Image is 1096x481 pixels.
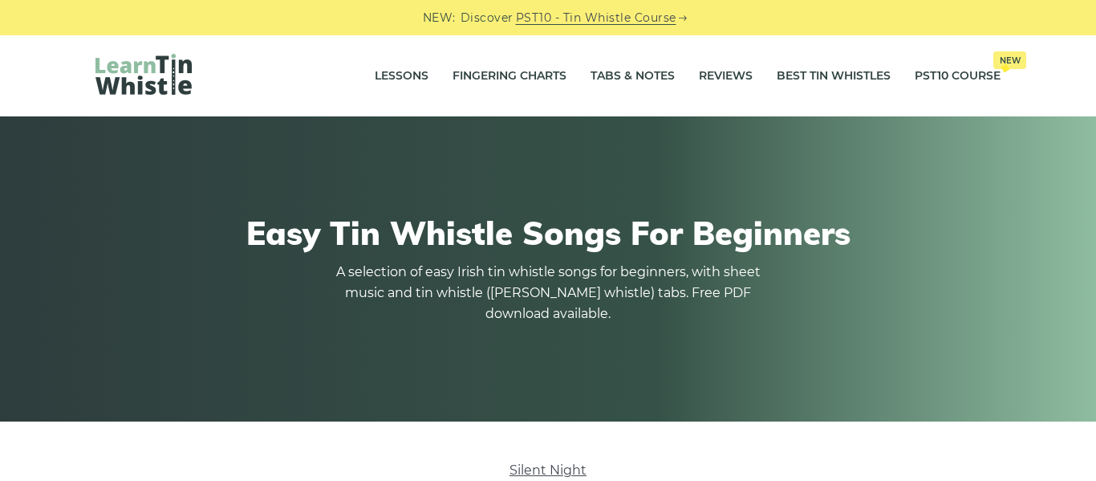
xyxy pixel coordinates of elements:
a: Silent Night [509,463,587,478]
a: Reviews [699,56,753,96]
img: LearnTinWhistle.com [95,54,192,95]
a: Fingering Charts [453,56,566,96]
p: A selection of easy Irish tin whistle songs for beginners, with sheet music and tin whistle ([PER... [331,262,765,324]
h1: Easy Tin Whistle Songs For Beginners [95,214,1001,252]
a: Best Tin Whistles [777,56,891,96]
a: Lessons [375,56,428,96]
a: Tabs & Notes [591,56,675,96]
a: PST10 CourseNew [915,56,1001,96]
span: New [993,51,1026,69]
